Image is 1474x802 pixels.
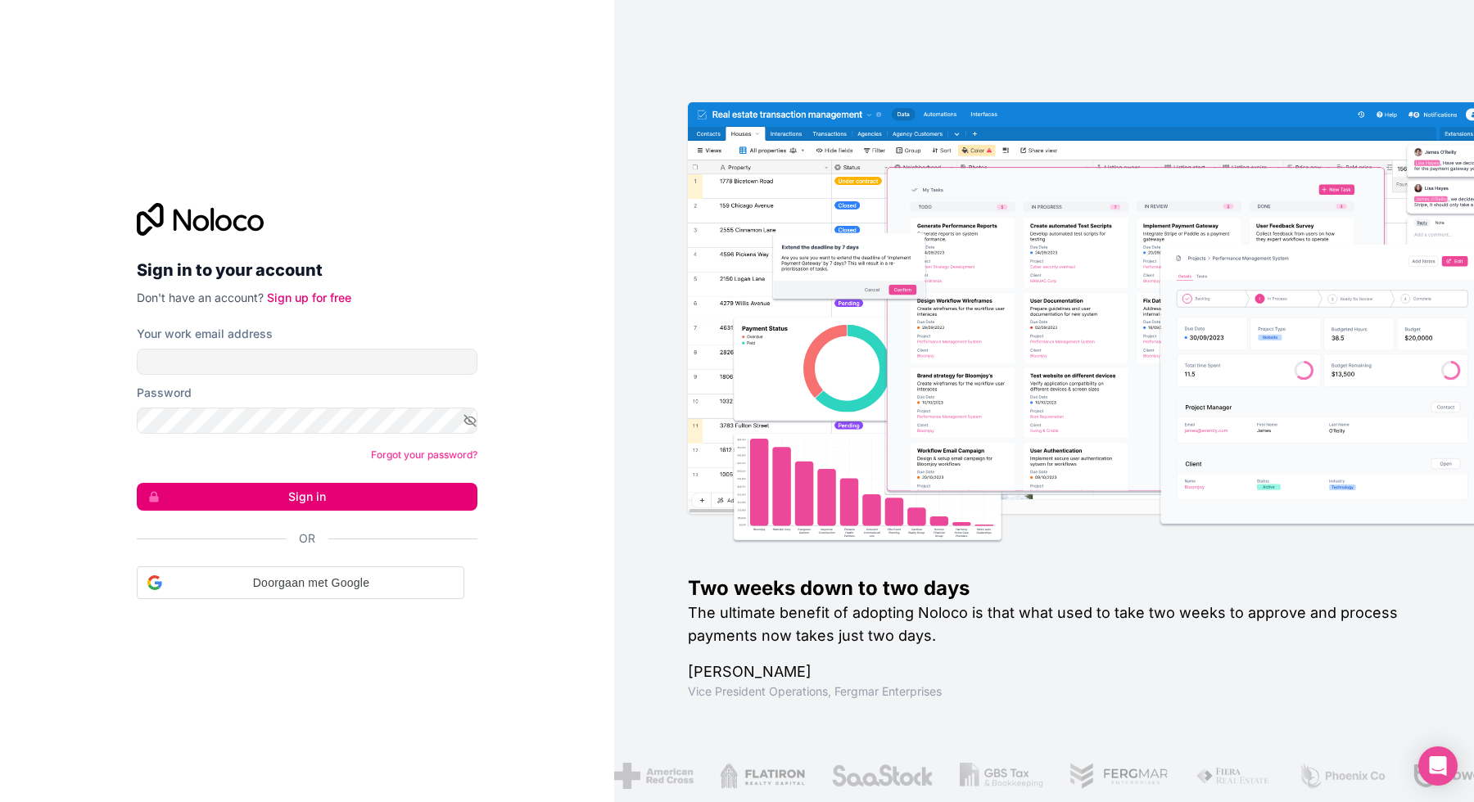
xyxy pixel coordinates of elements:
a: Forgot your password? [371,448,477,461]
img: /assets/american-red-cross-BAupjrZR.png [605,763,685,789]
input: Password [137,408,477,434]
img: /assets/saastock-C6Zbiodz.png [821,763,925,789]
h2: The ultimate benefit of adopting Noloco is that what used to take two weeks to approve and proces... [688,601,1422,647]
img: /assets/phoenix-BREaitsQ.png [1289,763,1377,789]
img: /assets/fiera-fwj2N5v4.png [1186,763,1263,789]
button: Sign in [137,483,477,511]
h2: Sign in to your account [137,255,477,285]
label: Your work email address [137,326,273,342]
div: Doorgaan met Google [137,566,464,599]
label: Password [137,385,192,401]
img: /assets/fergmar-CudnrXN5.png [1060,763,1160,789]
input: Email address [137,349,477,375]
img: /assets/flatiron-C8eUkumj.png [711,763,796,789]
h1: Vice President Operations , Fergmar Enterprises [688,683,1422,700]
div: Open Intercom Messenger [1418,746,1458,786]
span: Or [299,530,315,547]
span: Doorgaan met Google [169,574,454,592]
img: /assets/gbstax-C-GtDUiK.png [951,763,1034,789]
span: Don't have an account? [137,291,264,304]
h1: [PERSON_NAME] [688,660,1422,683]
h1: Two weeks down to two days [688,575,1422,601]
a: Sign up for free [267,291,351,304]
